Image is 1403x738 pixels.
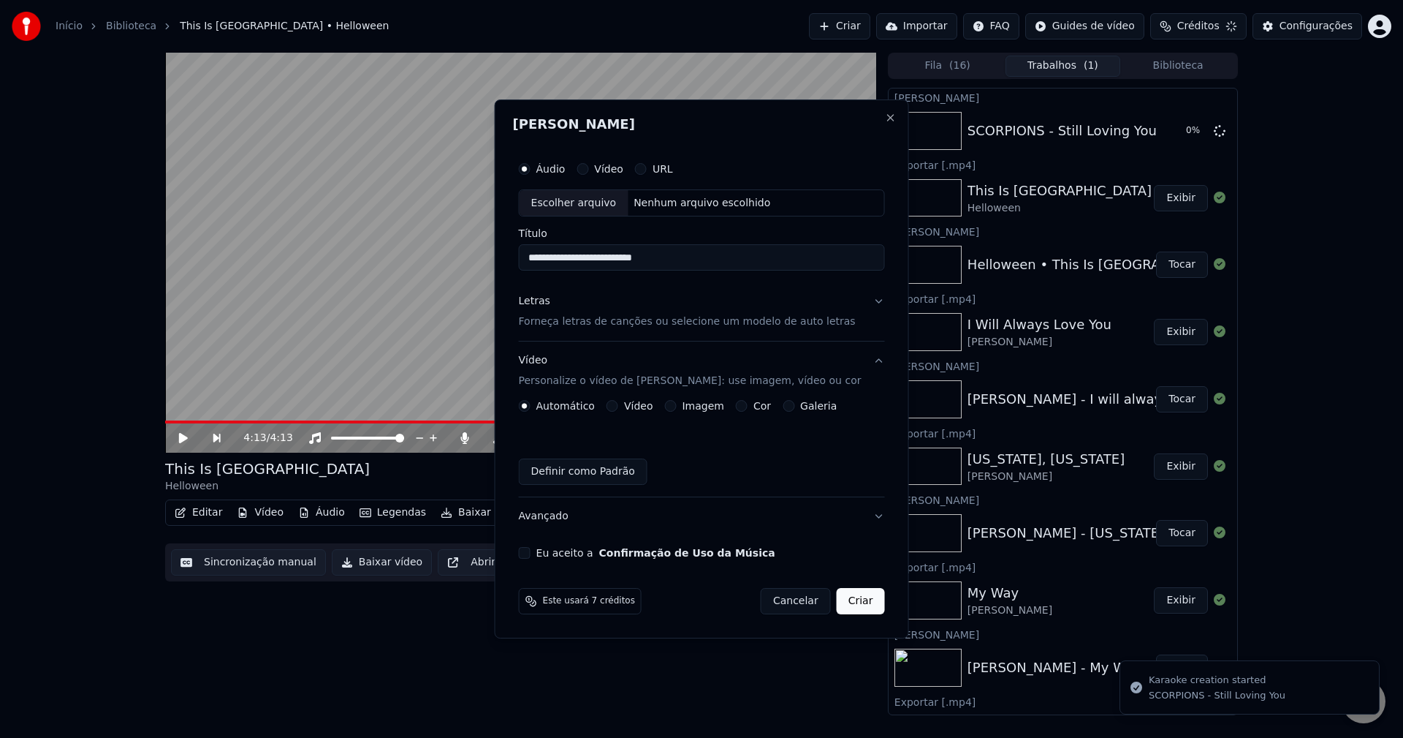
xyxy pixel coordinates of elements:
label: Vídeo [594,164,623,174]
div: Nenhum arquivo escolhido [628,196,776,211]
div: Vídeo [519,354,862,389]
label: Áudio [536,164,566,174]
button: Criar [837,588,885,614]
button: Definir como Padrão [519,459,647,485]
p: Personalize o vídeo de [PERSON_NAME]: use imagem, vídeo ou cor [519,374,862,388]
label: URL [653,164,673,174]
button: Cancelar [761,588,831,614]
p: Forneça letras de canções ou selecione um modelo de auto letras [519,315,856,330]
h2: [PERSON_NAME] [513,118,891,131]
button: LetrasForneça letras de canções ou selecione um modelo de auto letras [519,283,885,342]
button: Avançado [519,497,885,535]
label: Eu aceito a [536,548,775,558]
div: Letras [519,295,550,309]
label: Título [519,229,885,239]
label: Cor [753,401,771,411]
div: Escolher arquivo [520,190,628,216]
label: Vídeo [624,401,653,411]
button: Eu aceito a [599,548,775,558]
span: Este usará 7 créditos [543,595,635,607]
label: Galeria [800,401,837,411]
label: Imagem [682,401,723,411]
label: Automático [536,401,595,411]
div: VídeoPersonalize o vídeo de [PERSON_NAME]: use imagem, vídeo ou cor [519,400,885,497]
button: VídeoPersonalize o vídeo de [PERSON_NAME]: use imagem, vídeo ou cor [519,342,885,401]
